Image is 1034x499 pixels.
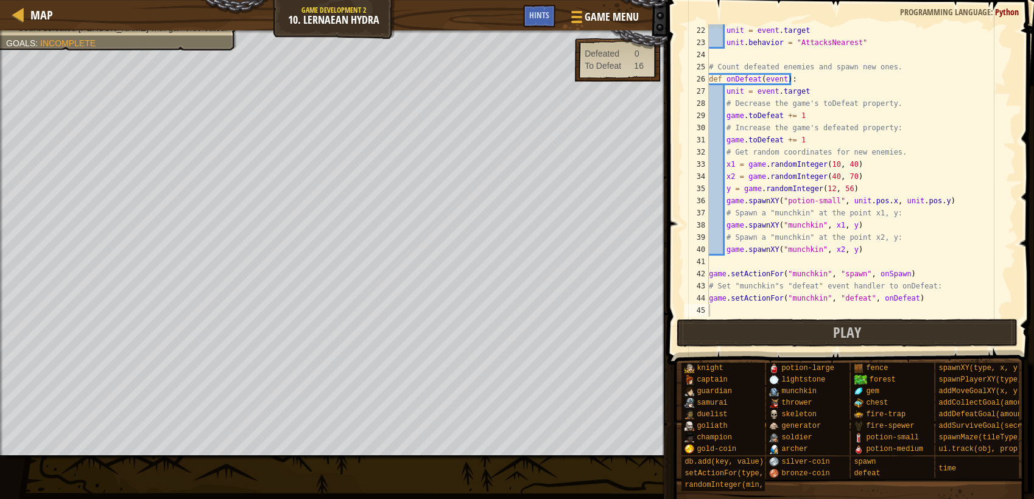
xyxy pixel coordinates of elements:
[866,399,888,407] span: chest
[769,398,779,408] img: portrait.png
[854,444,863,454] img: portrait.png
[854,421,863,431] img: portrait.png
[781,375,825,384] span: lightstone
[938,445,1022,453] span: ui.track(obj, prop)
[684,243,709,256] div: 40
[854,410,863,419] img: portrait.png
[684,195,709,207] div: 36
[769,363,779,373] img: portrait.png
[684,134,709,146] div: 31
[854,375,867,385] img: trees_1.png
[854,458,876,466] span: spawn
[684,97,709,110] div: 28
[30,7,53,23] span: Map
[833,323,861,342] span: Play
[781,410,817,419] span: skeleton
[697,399,727,407] span: samurai
[866,433,918,442] span: potion-small
[769,457,779,467] img: portrait.png
[697,375,727,384] span: captain
[769,469,779,478] img: portrait.png
[900,6,991,18] span: Programming language
[769,386,779,396] img: portrait.png
[635,47,639,60] div: 0
[6,38,35,48] span: Goals
[684,268,709,280] div: 42
[684,219,709,231] div: 38
[854,433,863,442] img: portrait.png
[769,433,779,442] img: portrait.png
[634,60,644,72] div: 16
[697,387,732,396] span: guardian
[866,387,879,396] span: gem
[938,364,1022,372] span: spawnXY(type, x, y)
[781,422,821,430] span: generator
[697,433,732,442] span: champion
[781,387,817,396] span: munchkin
[684,146,709,158] div: 32
[781,399,812,407] span: thrower
[938,410,1030,419] span: addDefeatGoal(amount)
[991,6,995,18] span: :
[684,481,786,489] span: randomInteger(min, max)
[684,24,709,37] div: 22
[854,469,880,478] span: defeat
[684,49,709,61] div: 24
[684,122,709,134] div: 30
[769,444,779,454] img: portrait.png
[684,469,834,478] span: setActionFor(type, event, handler)
[684,207,709,219] div: 37
[684,421,694,431] img: portrait.png
[684,280,709,292] div: 43
[40,38,96,48] span: Incomplete
[769,410,779,419] img: portrait.png
[697,422,727,430] span: goliath
[684,363,694,373] img: portrait.png
[781,458,829,466] span: silver-coin
[529,9,549,21] span: Hints
[697,410,727,419] span: duelist
[854,363,863,373] img: portrait.png
[684,110,709,122] div: 29
[697,364,723,372] span: knight
[684,37,709,49] div: 23
[684,231,709,243] div: 39
[781,469,829,478] span: bronze-coin
[781,433,812,442] span: soldier
[585,60,621,72] div: To Defeat
[684,410,694,419] img: portrait.png
[769,421,779,431] img: portrait.png
[854,398,863,408] img: portrait.png
[684,398,694,408] img: portrait.png
[684,170,709,183] div: 34
[561,5,646,33] button: Game Menu
[938,464,956,473] span: time
[684,183,709,195] div: 35
[938,387,1022,396] span: addMoveGoalXY(x, y)
[684,444,694,454] img: portrait.png
[684,85,709,97] div: 27
[781,445,807,453] span: archer
[995,6,1019,18] span: Python
[585,47,619,60] div: Defeated
[870,375,896,384] span: forest
[781,364,834,372] span: potion-large
[24,7,53,23] a: Map
[684,61,709,73] div: 25
[35,38,40,48] span: :
[684,458,764,466] span: db.add(key, value)
[684,375,694,385] img: portrait.png
[684,386,694,396] img: portrait.png
[854,386,863,396] img: portrait.png
[585,9,639,25] span: Game Menu
[677,319,1018,347] button: Play
[684,73,709,85] div: 26
[684,292,709,304] div: 44
[684,158,709,170] div: 33
[684,433,694,442] img: portrait.png
[684,304,709,316] div: 45
[866,422,914,430] span: fire-spewer
[866,445,923,453] span: potion-medium
[866,410,906,419] span: fire-trap
[697,445,736,453] span: gold-coin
